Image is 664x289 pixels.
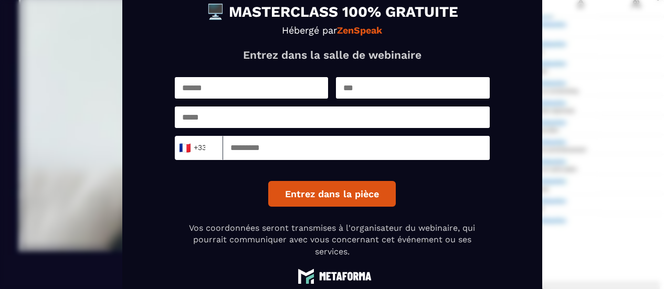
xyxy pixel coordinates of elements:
[175,5,490,19] h1: 🖥️ MASTERCLASS 100% GRATUITE
[175,48,490,61] p: Entrez dans la salle de webinaire
[337,25,382,36] strong: ZenSpeak
[175,25,490,36] p: Hébergé par
[175,222,490,258] p: Vos coordonnées seront transmises à l'organisateur du webinaire, qui pourrait communiquer avec vo...
[293,268,372,284] img: logo
[181,141,203,155] span: +33
[178,141,191,155] span: 🇫🇷
[268,181,396,207] button: Entrez dans la pièce
[206,140,214,156] input: Search for option
[175,136,223,160] div: Search for option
